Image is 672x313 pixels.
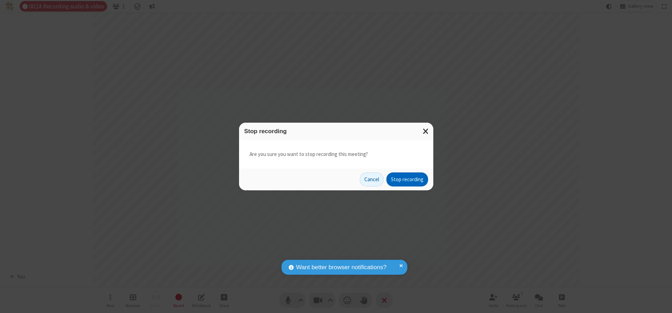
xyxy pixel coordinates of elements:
button: Stop recording [386,172,428,186]
div: Are you sure you want to stop recording this meeting? [239,140,433,169]
span: Want better browser notifications? [296,263,386,272]
button: Close modal [419,123,433,140]
button: Cancel [360,172,384,186]
h3: Stop recording [244,128,428,135]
